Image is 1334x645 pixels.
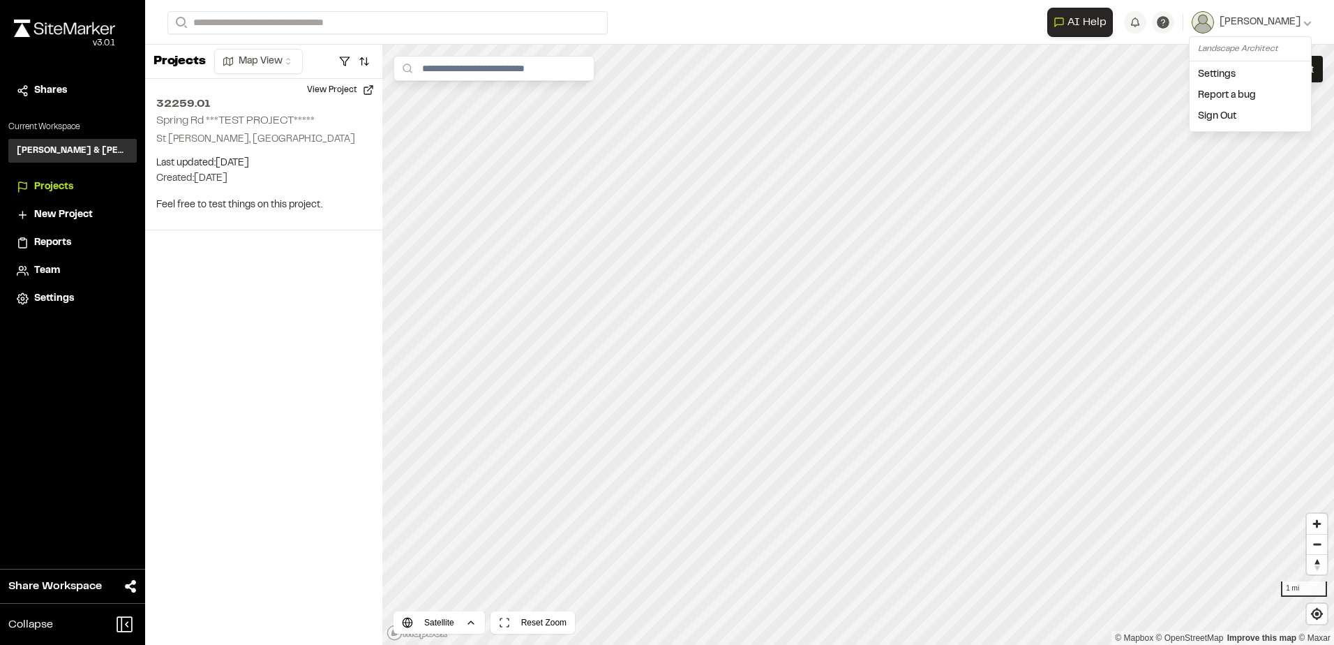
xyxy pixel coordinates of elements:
[1281,581,1327,597] div: 1 mi
[490,611,575,634] button: Reset Zoom
[1227,633,1296,643] a: Map feedback
[1307,554,1327,574] button: Reset bearing to north
[1067,14,1107,31] span: AI Help
[1115,633,1153,643] a: Mapbox
[156,132,371,147] p: St [PERSON_NAME], [GEOGRAPHIC_DATA]
[34,263,60,279] span: Team
[156,156,371,171] p: Last updated: [DATE]
[17,291,128,306] a: Settings
[34,207,93,223] span: New Project
[1190,106,1311,127] a: Sign Out
[1298,633,1331,643] a: Maxar
[14,37,115,50] div: Oh geez...please don't...
[382,45,1334,645] canvas: Map
[17,207,128,223] a: New Project
[34,291,74,306] span: Settings
[8,616,53,633] span: Collapse
[1192,11,1312,34] button: [PERSON_NAME]
[1307,535,1327,554] span: Zoom out
[34,179,73,195] span: Projects
[1047,8,1113,37] button: Open AI Assistant
[156,171,371,186] p: Created: [DATE]
[17,235,128,251] a: Reports
[156,198,371,213] p: Feel free to test things on this project.
[1307,514,1327,534] button: Zoom in
[1220,15,1301,30] span: [PERSON_NAME]
[1190,64,1311,85] a: Settings
[387,625,448,641] a: Mapbox logo
[156,96,371,112] h2: 32259.01
[1307,604,1327,624] button: Find my location
[1307,555,1327,574] span: Reset bearing to north
[1192,11,1214,34] img: User
[1156,633,1224,643] a: OpenStreetMap
[17,144,128,157] h3: [PERSON_NAME] & [PERSON_NAME] Inc.
[394,611,485,634] button: Satellite
[1047,8,1118,37] div: Open AI Assistant
[17,179,128,195] a: Projects
[299,79,382,101] button: View Project
[17,263,128,279] a: Team
[167,11,193,34] button: Search
[34,235,71,251] span: Reports
[17,83,128,98] a: Shares
[34,83,67,98] span: Shares
[1190,85,1311,106] div: Report a bug
[14,20,115,37] img: rebrand.png
[8,578,102,595] span: Share Workspace
[1307,534,1327,554] button: Zoom out
[1198,43,1303,55] div: Landscape Architect
[8,121,137,133] p: Current Workspace
[153,52,206,71] p: Projects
